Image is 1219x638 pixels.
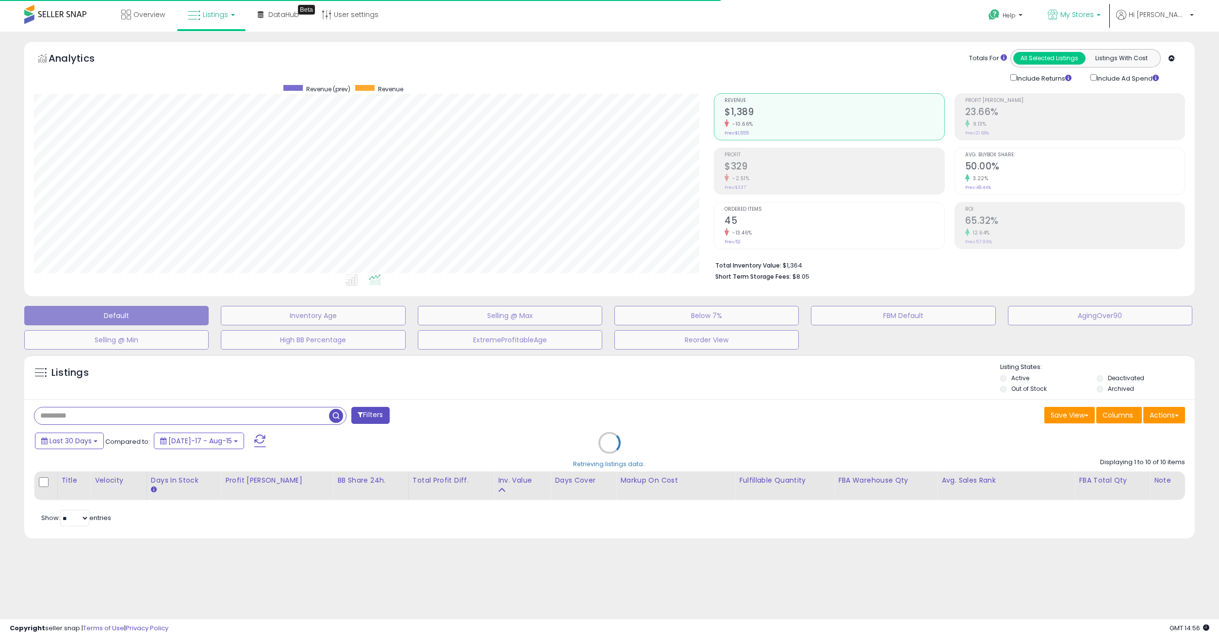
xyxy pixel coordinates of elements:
[1116,10,1194,32] a: Hi [PERSON_NAME]
[970,229,990,236] small: 12.64%
[729,120,753,128] small: -10.66%
[965,152,1185,158] span: Avg. Buybox Share
[1083,72,1174,84] div: Include Ad Spend
[965,161,1185,174] h2: 50.00%
[221,306,405,325] button: Inventory Age
[965,106,1185,119] h2: 23.66%
[970,120,987,128] small: 9.13%
[1013,52,1086,65] button: All Selected Listings
[965,98,1185,103] span: Profit [PERSON_NAME]
[725,239,741,245] small: Prev: 52
[965,207,1185,212] span: ROI
[715,259,1178,270] li: $1,364
[24,306,209,325] button: Default
[729,229,752,236] small: -13.46%
[988,9,1000,21] i: Get Help
[378,85,403,93] span: Revenue
[133,10,165,19] span: Overview
[1003,11,1016,19] span: Help
[965,130,989,136] small: Prev: 21.68%
[715,272,791,281] b: Short Term Storage Fees:
[268,10,299,19] span: DataHub
[614,306,799,325] button: Below 7%
[965,185,991,190] small: Prev: 48.44%
[725,161,944,174] h2: $329
[715,261,781,269] b: Total Inventory Value:
[614,330,799,350] button: Reorder View
[221,330,405,350] button: High BB Percentage
[725,130,749,136] small: Prev: $1,555
[298,5,315,15] div: Tooltip anchor
[1129,10,1187,19] span: Hi [PERSON_NAME]
[811,306,995,325] button: FBM Default
[725,152,944,158] span: Profit
[49,51,114,67] h5: Analytics
[1085,52,1157,65] button: Listings With Cost
[725,98,944,103] span: Revenue
[725,106,944,119] h2: $1,389
[573,460,646,469] div: Retrieving listings data..
[1008,306,1192,325] button: AgingOver90
[725,207,944,212] span: Ordered Items
[418,306,602,325] button: Selling @ Max
[965,239,992,245] small: Prev: 57.99%
[203,10,228,19] span: Listings
[729,175,749,182] small: -2.51%
[981,1,1032,32] a: Help
[725,185,746,190] small: Prev: $337
[418,330,602,350] button: ExtremeProfitableAge
[306,85,350,93] span: Revenue (prev)
[1060,10,1094,19] span: My Stores
[1003,72,1083,84] div: Include Returns
[792,272,809,281] span: $8.05
[965,215,1185,228] h2: 65.32%
[969,54,1007,63] div: Totals For
[725,215,944,228] h2: 45
[970,175,988,182] small: 3.22%
[24,330,209,350] button: Selling @ Min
